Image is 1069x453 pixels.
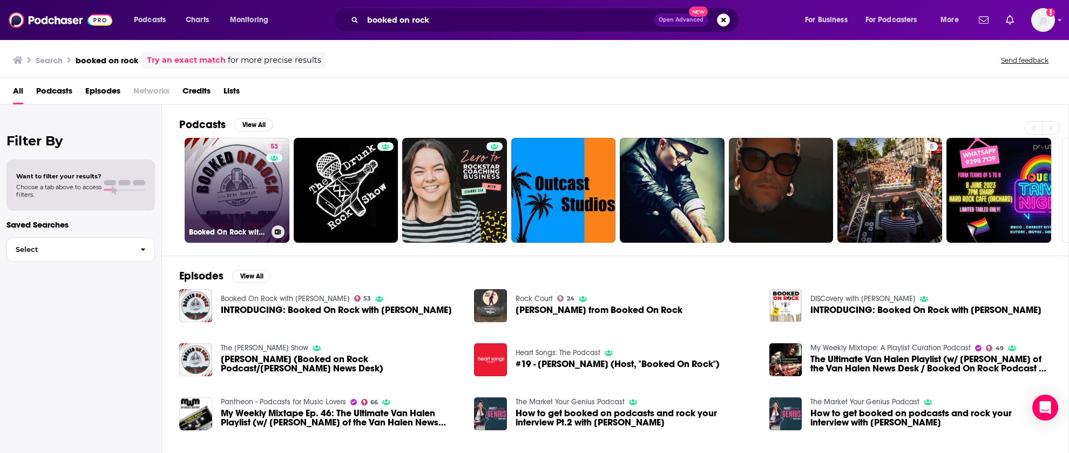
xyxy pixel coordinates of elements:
[516,359,720,369] span: #19 - [PERSON_NAME] (Host, "Booked On Rock")
[363,11,654,29] input: Search podcasts, credits, & more...
[689,6,708,17] span: New
[179,343,212,376] a: Eric Senich (Booked on Rock Podcast/Van Halen News Desk)
[769,289,802,322] img: INTRODUCING: Booked On Rock with Eric Senich
[266,142,282,151] a: 53
[654,14,708,26] button: Open AdvancedNew
[933,11,972,29] button: open menu
[230,12,268,28] span: Monitoring
[6,219,155,230] p: Saved Searches
[567,296,574,301] span: 24
[179,118,226,131] h2: Podcasts
[996,346,1004,351] span: 49
[6,133,155,149] h2: Filter By
[179,269,224,283] h2: Episodes
[16,172,102,180] span: Want to filter your results?
[516,397,625,407] a: The Market Your Genius Podcast
[810,409,1051,427] span: How to get booked on podcasts and rock your interview with [PERSON_NAME]
[941,12,959,28] span: More
[865,12,917,28] span: For Podcasters
[221,355,462,373] a: Eric Senich (Booked on Rock Podcast/Van Halen News Desk)
[1031,8,1055,32] button: Show profile menu
[516,409,756,427] span: How to get booked on podcasts and rock your interview Pt.2 with [PERSON_NAME]
[221,397,346,407] a: Pantheon - Podcasts for Music Lovers
[179,118,273,131] a: PodcastsView All
[36,55,63,65] h3: Search
[370,400,378,405] span: 66
[858,11,933,29] button: open menu
[363,296,371,301] span: 53
[925,142,938,151] a: 5
[516,348,600,357] a: Heart Songs: The Podcast
[474,397,507,430] img: How to get booked on podcasts and rock your interview Pt.2 with Christine McAlister
[221,305,452,315] span: INTRODUCING: Booked On Rock with [PERSON_NAME]
[516,305,682,315] span: [PERSON_NAME] from Booked On Rock
[179,289,212,322] img: INTRODUCING: Booked On Rock with Eric Senich
[85,82,120,104] a: Episodes
[998,56,1052,65] button: Send feedback
[837,138,942,243] a: 5
[185,138,289,243] a: 53Booked On Rock with [PERSON_NAME]
[224,82,240,104] a: Lists
[769,343,802,376] img: The Ultimate Van Halen Playlist (w/ Eric Senich of the Van Halen News Desk / Booked On Rock Podca...
[1031,8,1055,32] span: Logged in as SusanHershberg
[810,305,1041,315] a: INTRODUCING: Booked On Rock with Eric Senich
[930,142,933,152] span: 5
[221,305,452,315] a: INTRODUCING: Booked On Rock with Eric Senich
[516,409,756,427] a: How to get booked on podcasts and rock your interview Pt.2 with Christine McAlister
[16,183,102,198] span: Choose a tab above to access filters.
[6,237,155,262] button: Select
[270,142,278,152] span: 53
[221,409,462,427] a: My Weekly Mixtape Ep. 46: The Ultimate Van Halen Playlist (w/ Eric Senich of the Van Halen News D...
[474,343,507,376] img: #19 - Eric Senich (Host, "Booked On Rock")
[769,397,802,430] img: How to get booked on podcasts and rock your interview with Alex Sanfilippo
[222,11,282,29] button: open menu
[179,397,212,430] a: My Weekly Mixtape Ep. 46: The Ultimate Van Halen Playlist (w/ Eric Senich of the Van Halen News D...
[234,118,273,131] button: View All
[179,269,271,283] a: EpisodesView All
[7,246,132,253] span: Select
[9,10,112,30] img: Podchaser - Follow, Share and Rate Podcasts
[221,409,462,427] span: My Weekly Mixtape Ep. 46: The Ultimate Van Halen Playlist (w/ [PERSON_NAME] of the Van Halen News...
[474,289,507,322] a: Eric Senich from Booked On Rock
[182,82,211,104] a: Credits
[186,12,209,28] span: Charts
[1002,11,1018,29] a: Show notifications dropdown
[975,11,993,29] a: Show notifications dropdown
[1046,8,1055,17] svg: Add a profile image
[797,11,861,29] button: open menu
[810,343,971,352] a: My Weekly Mixtape: A Playlist Curation Podcast
[516,294,553,303] a: Rock Court
[221,294,350,303] a: Booked On Rock with Eric Senich
[133,82,170,104] span: Networks
[557,295,574,302] a: 24
[810,409,1051,427] a: How to get booked on podcasts and rock your interview with Alex Sanfilippo
[228,54,321,66] span: for more precise results
[179,11,215,29] a: Charts
[810,355,1051,373] a: The Ultimate Van Halen Playlist (w/ Eric Senich of the Van Halen News Desk / Booked On Rock Podca...
[810,397,919,407] a: The Market Your Genius Podcast
[516,305,682,315] a: Eric Senich from Booked On Rock
[1031,8,1055,32] img: User Profile
[189,228,267,237] h3: Booked On Rock with [PERSON_NAME]
[36,82,72,104] a: Podcasts
[76,55,138,65] h3: booked on rock
[13,82,23,104] a: All
[126,11,180,29] button: open menu
[810,355,1051,373] span: The Ultimate Van Halen Playlist (w/ [PERSON_NAME] of the Van Halen News Desk / Booked On Rock Pod...
[361,399,378,405] a: 66
[147,54,226,66] a: Try an exact match
[805,12,848,28] span: For Business
[343,8,749,32] div: Search podcasts, credits, & more...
